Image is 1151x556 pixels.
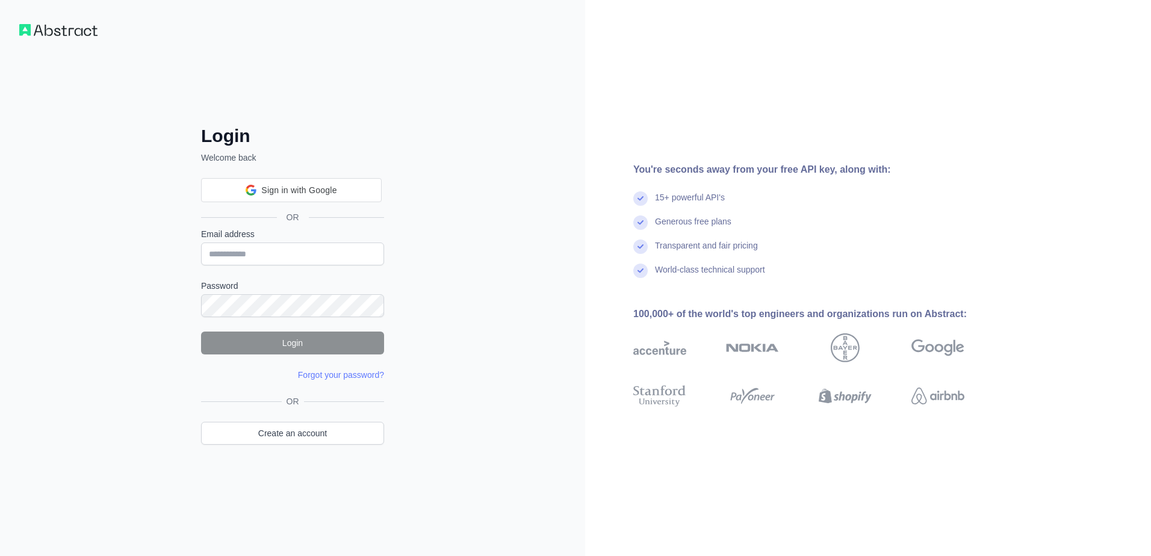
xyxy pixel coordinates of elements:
[655,191,725,215] div: 15+ powerful API's
[726,333,779,362] img: nokia
[201,125,384,147] h2: Login
[201,228,384,240] label: Email address
[633,239,648,254] img: check mark
[201,332,384,354] button: Login
[655,215,731,239] div: Generous free plans
[633,307,1003,321] div: 100,000+ of the world's top engineers and organizations run on Abstract:
[911,383,964,409] img: airbnb
[282,395,304,407] span: OR
[633,383,686,409] img: stanford university
[201,280,384,292] label: Password
[201,152,384,164] p: Welcome back
[911,333,964,362] img: google
[633,264,648,278] img: check mark
[19,24,98,36] img: Workflow
[201,178,382,202] div: Sign in with Google
[633,215,648,230] img: check mark
[831,333,860,362] img: bayer
[655,239,758,264] div: Transparent and fair pricing
[819,383,872,409] img: shopify
[633,191,648,206] img: check mark
[261,184,337,197] span: Sign in with Google
[277,211,309,223] span: OR
[655,264,765,288] div: World-class technical support
[298,370,384,380] a: Forgot your password?
[201,422,384,445] a: Create an account
[633,333,686,362] img: accenture
[633,162,1003,177] div: You're seconds away from your free API key, along with:
[726,383,779,409] img: payoneer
